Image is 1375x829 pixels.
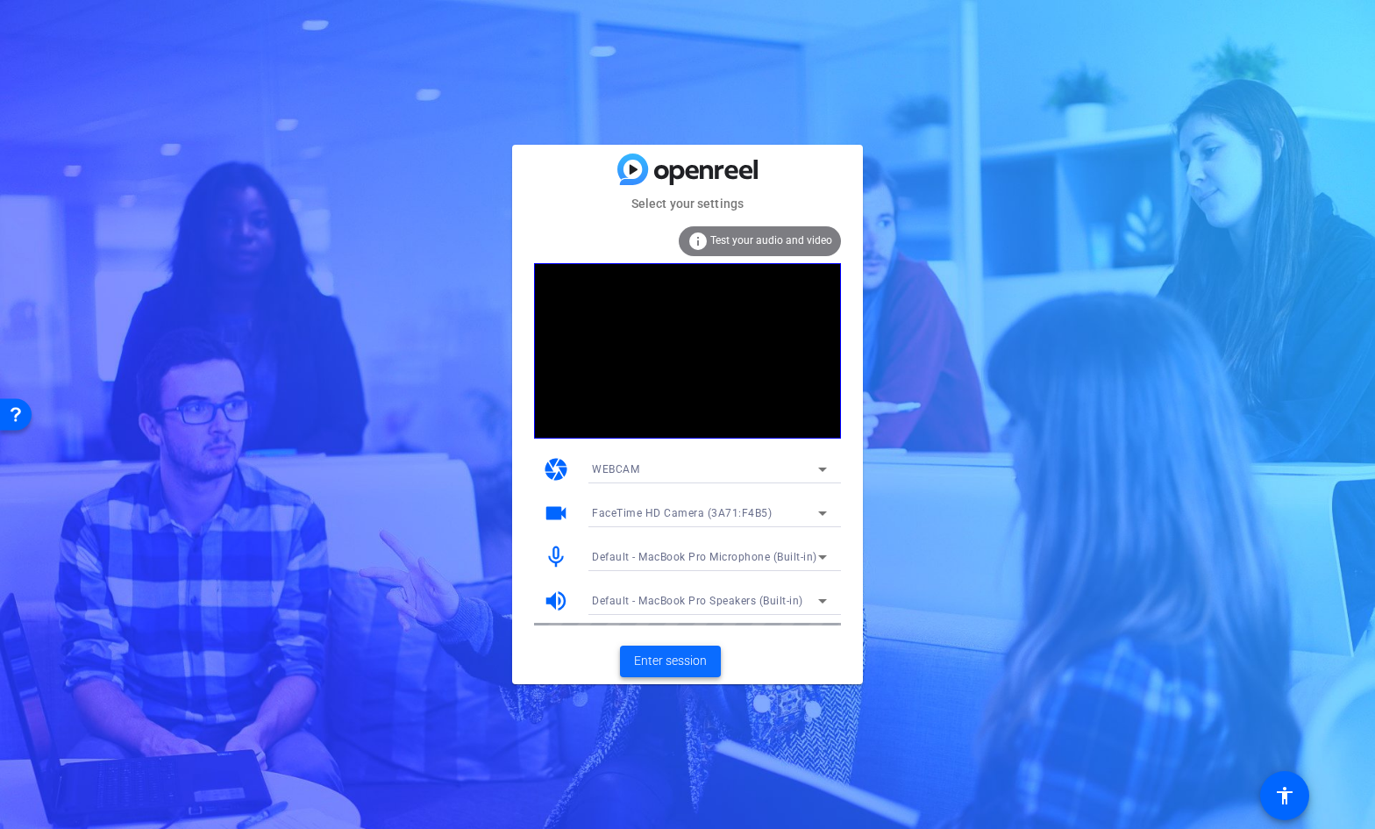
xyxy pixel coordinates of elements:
span: Default - MacBook Pro Microphone (Built-in) [592,551,817,563]
mat-icon: volume_up [543,588,569,614]
mat-icon: camera [543,456,569,482]
span: Enter session [634,652,707,670]
mat-icon: accessibility [1274,785,1295,806]
span: Test your audio and video [710,234,832,247]
img: blue-gradient.svg [617,154,758,184]
span: Default - MacBook Pro Speakers (Built-in) [592,595,803,607]
mat-card-subtitle: Select your settings [512,194,863,213]
mat-icon: info [687,231,709,252]
button: Enter session [620,646,721,677]
mat-icon: videocam [543,500,569,526]
mat-icon: mic_none [543,544,569,570]
span: FaceTime HD Camera (3A71:F4B5) [592,507,772,519]
span: WEBCAM [592,463,639,475]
